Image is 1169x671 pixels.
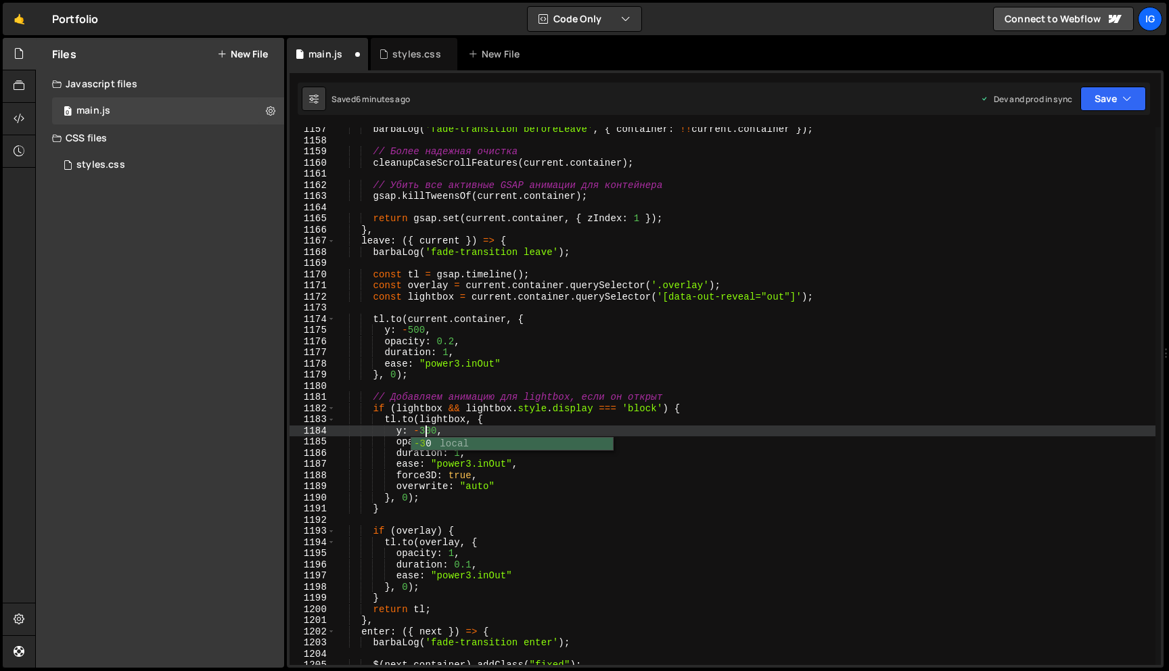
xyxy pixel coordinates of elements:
[290,280,336,292] div: 1171
[290,168,336,180] div: 1161
[76,159,125,171] div: styles.css
[290,459,336,470] div: 1187
[290,537,336,549] div: 1194
[217,49,268,60] button: New File
[290,225,336,236] div: 1166
[290,570,336,582] div: 1197
[290,593,336,604] div: 1199
[290,202,336,214] div: 1164
[290,637,336,649] div: 1203
[290,191,336,202] div: 1163
[290,503,336,515] div: 1191
[290,235,336,247] div: 1167
[290,436,336,448] div: 1185
[1080,87,1146,111] button: Save
[290,347,336,358] div: 1177
[290,515,336,526] div: 1192
[36,124,284,152] div: CSS files
[1138,7,1162,31] a: Ig
[52,152,284,179] div: 14577/44352.css
[290,369,336,381] div: 1179
[290,649,336,660] div: 1204
[290,403,336,415] div: 1182
[290,548,336,559] div: 1195
[290,392,336,403] div: 1181
[290,158,336,169] div: 1160
[528,7,641,31] button: Code Only
[290,258,336,269] div: 1169
[290,292,336,303] div: 1172
[290,559,336,571] div: 1196
[290,582,336,593] div: 1198
[290,124,336,135] div: 1157
[290,660,336,671] div: 1205
[52,47,76,62] h2: Files
[290,470,336,482] div: 1188
[64,107,72,118] span: 0
[392,47,441,61] div: styles.css
[290,336,336,348] div: 1176
[980,93,1072,105] div: Dev and prod in sync
[290,269,336,281] div: 1170
[290,615,336,626] div: 1201
[3,3,36,35] a: 🤙
[52,97,284,124] div: 14577/44954.js
[290,626,336,638] div: 1202
[36,70,284,97] div: Javascript files
[290,247,336,258] div: 1168
[290,314,336,325] div: 1174
[290,481,336,492] div: 1189
[331,93,410,105] div: Saved
[290,448,336,459] div: 1186
[290,146,336,158] div: 1159
[290,325,336,336] div: 1175
[290,213,336,225] div: 1165
[290,526,336,537] div: 1193
[290,492,336,504] div: 1190
[290,180,336,191] div: 1162
[290,414,336,425] div: 1183
[468,47,525,61] div: New File
[356,93,410,105] div: 6 minutes ago
[290,604,336,616] div: 1200
[290,135,336,147] div: 1158
[290,381,336,392] div: 1180
[308,47,342,61] div: main.js
[76,105,110,117] div: main.js
[52,11,98,27] div: Portfolio
[290,358,336,370] div: 1178
[290,302,336,314] div: 1173
[290,425,336,437] div: 1184
[993,7,1134,31] a: Connect to Webflow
